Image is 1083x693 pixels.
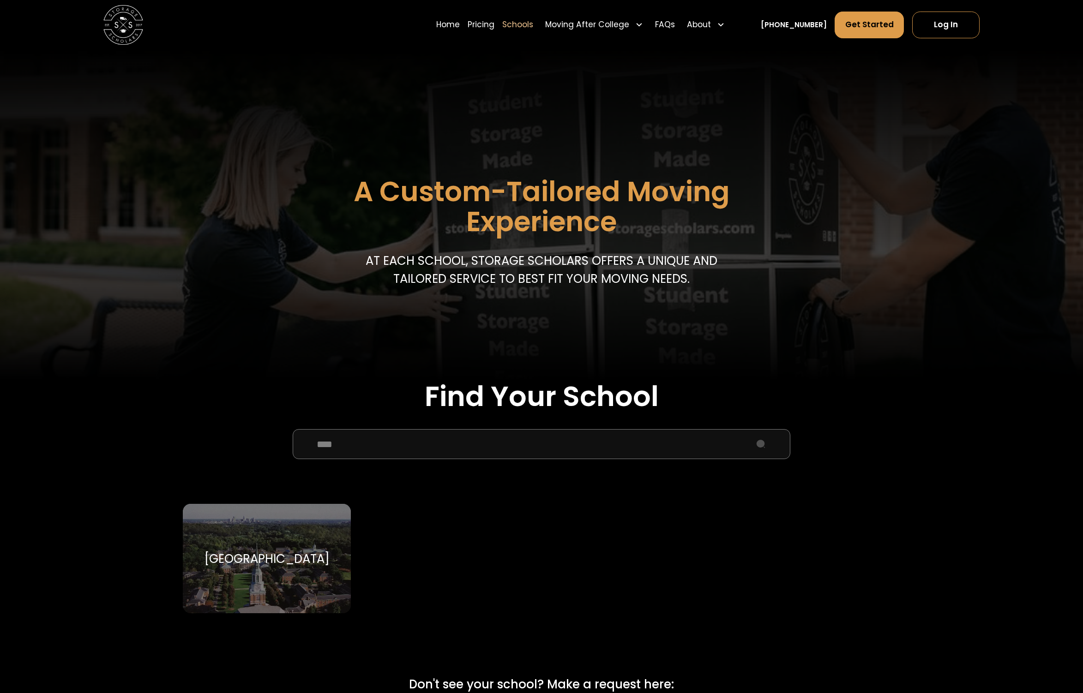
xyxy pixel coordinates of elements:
[360,252,723,288] p: At each school, storage scholars offers a unique and tailored service to best fit your Moving needs.
[468,11,494,39] a: Pricing
[835,12,904,38] a: Get Started
[302,177,781,237] h1: A Custom-Tailored Moving Experience
[545,19,629,31] div: Moving After College
[183,380,900,413] h2: Find Your School
[436,11,460,39] a: Home
[541,11,647,39] div: Moving After College
[683,11,728,39] div: About
[655,11,675,39] a: FAQs
[183,504,351,613] a: Go to selected school
[687,19,711,31] div: About
[205,551,330,566] div: [GEOGRAPHIC_DATA]
[103,5,143,45] img: Storage Scholars main logo
[183,429,900,637] form: School Select Form
[502,11,533,39] a: Schools
[912,12,980,38] a: Log In
[761,20,827,30] a: [PHONE_NUMBER]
